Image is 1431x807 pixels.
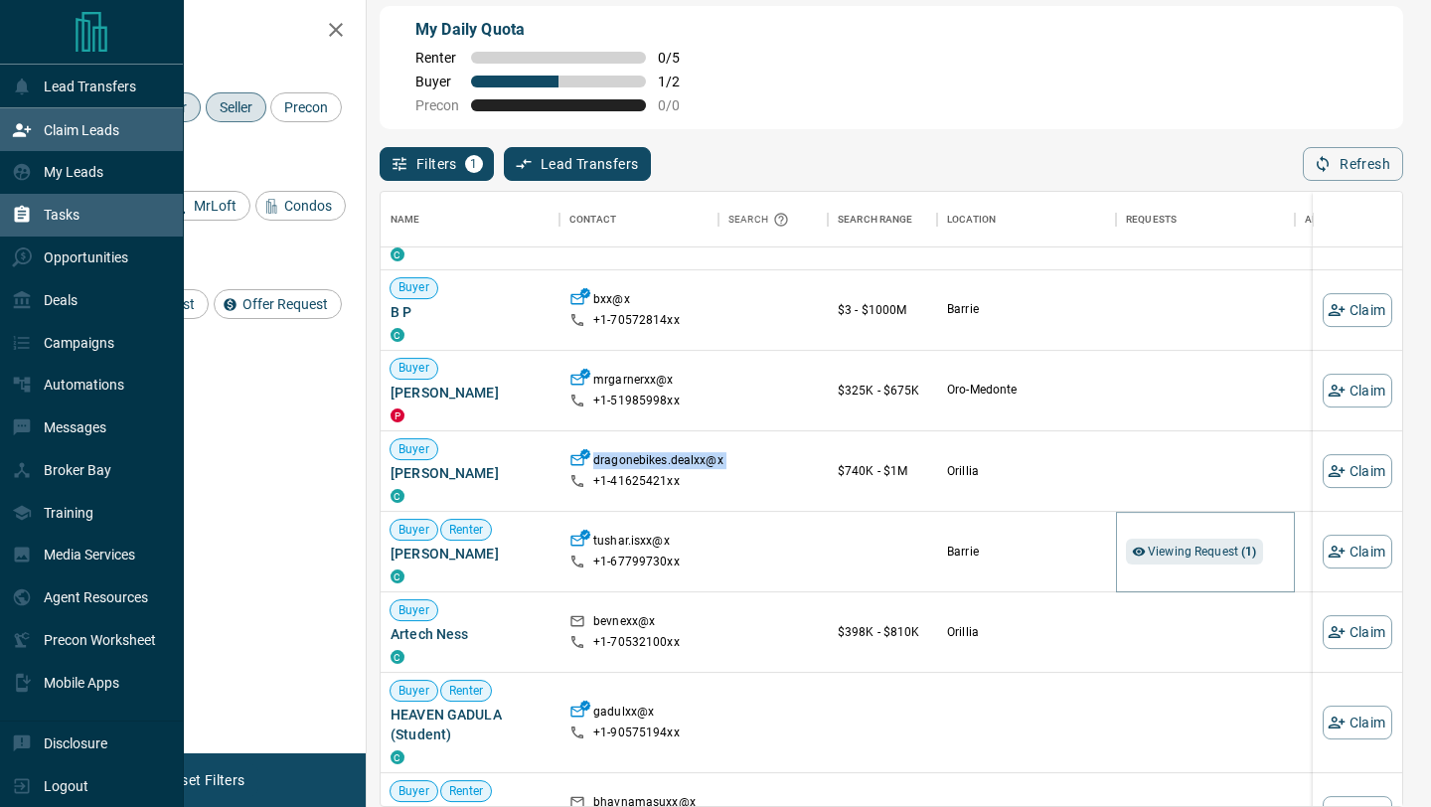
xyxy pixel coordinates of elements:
[1323,213,1392,246] button: Claim
[838,382,927,400] p: $325K - $675K
[559,192,718,247] div: Contact
[593,613,655,634] p: bevnexx@x
[1126,539,1263,565] div: Viewing Request (1)
[593,533,670,554] p: tushar.isxx@x
[593,554,680,570] p: +1- 67799730xx
[467,157,481,171] span: 1
[838,623,927,641] p: $398K - $810K
[391,192,420,247] div: Name
[391,489,404,503] div: condos.ca
[391,602,437,619] span: Buyer
[391,569,404,583] div: condos.ca
[947,192,996,247] div: Location
[593,725,680,741] p: +1- 90575194xx
[391,408,404,422] div: property.ca
[947,213,1106,246] p: [GEOGRAPHIC_DATA], [GEOGRAPHIC_DATA]
[838,462,927,480] p: $740K - $1M
[1323,615,1392,649] button: Claim
[391,383,550,403] span: [PERSON_NAME]
[658,50,702,66] span: 0 / 5
[391,247,404,261] div: condos.ca
[391,683,437,700] span: Buyer
[270,92,342,122] div: Precon
[391,328,404,342] div: condos.ca
[415,50,459,66] span: Renter
[391,522,437,539] span: Buyer
[593,634,680,651] p: +1- 70532100xx
[277,198,339,214] span: Condos
[658,97,702,113] span: 0 / 0
[1116,192,1295,247] div: Requests
[391,624,550,644] span: Artech Ness
[593,473,680,490] p: +1- 41625421xx
[1241,545,1256,559] strong: ( 1 )
[391,280,437,297] span: Buyer
[391,441,437,458] span: Buyer
[593,232,680,248] p: +1- 64745512xx
[165,191,250,221] div: MrLoft
[391,650,404,664] div: condos.ca
[415,18,702,42] p: My Daily Quota
[255,191,346,221] div: Condos
[1323,293,1392,327] button: Claim
[1303,147,1403,181] button: Refresh
[504,147,652,181] button: Lead Transfers
[391,750,404,764] div: condos.ca
[1323,535,1392,568] button: Claim
[415,74,459,89] span: Buyer
[391,302,550,322] span: B P
[838,301,927,319] p: $3 - $1000M
[391,463,550,483] span: [PERSON_NAME]
[151,763,257,797] button: Reset Filters
[391,783,437,800] span: Buyer
[947,544,1106,561] p: Barrie
[593,372,674,393] p: mrgarnerxx@x
[415,97,459,113] span: Precon
[1323,454,1392,488] button: Claim
[1148,545,1257,559] span: Viewing Request
[206,92,266,122] div: Seller
[593,291,630,312] p: bxx@x
[1323,706,1392,739] button: Claim
[1126,192,1177,247] div: Requests
[838,192,913,247] div: Search Range
[236,296,335,312] span: Offer Request
[277,99,335,115] span: Precon
[441,783,492,800] span: Renter
[658,74,702,89] span: 1 / 2
[380,147,494,181] button: Filters1
[593,452,723,473] p: dragonebikes.dealxx@x
[64,20,346,44] h2: Filters
[947,302,1106,319] p: Barrie
[569,192,616,247] div: Contact
[441,522,492,539] span: Renter
[381,192,559,247] div: Name
[593,393,680,409] p: +1- 51985998xx
[214,289,342,319] div: Offer Request
[947,624,1106,641] p: Orillia
[937,192,1116,247] div: Location
[213,99,259,115] span: Seller
[728,192,794,247] div: Search
[593,312,680,329] p: +1- 70572814xx
[1323,374,1392,407] button: Claim
[391,361,437,378] span: Buyer
[828,192,937,247] div: Search Range
[947,383,1106,400] p: Oro-Medonte
[593,704,654,725] p: gadulxx@x
[187,198,243,214] span: MrLoft
[391,705,550,744] span: HEAVEN GADULA (Student)
[947,463,1106,480] p: Orillia
[441,683,492,700] span: Renter
[391,544,550,564] span: [PERSON_NAME]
